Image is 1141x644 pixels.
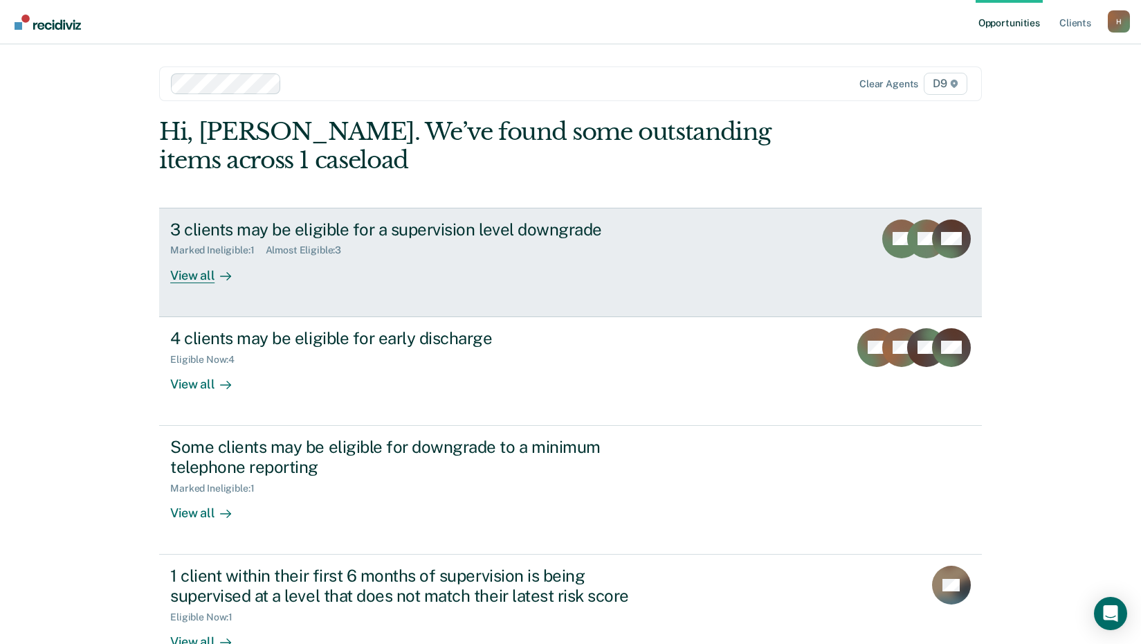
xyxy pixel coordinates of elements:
[859,78,918,90] div: Clear agents
[15,15,81,30] img: Recidiviz
[170,494,248,521] div: View all
[170,328,656,348] div: 4 clients may be eligible for early discharge
[1094,597,1127,630] div: Open Intercom Messenger
[1108,10,1130,33] div: H
[170,354,246,366] div: Eligible Now : 4
[266,244,353,256] div: Almost Eligible : 3
[170,365,248,392] div: View all
[159,426,982,555] a: Some clients may be eligible for downgrade to a minimum telephone reportingMarked Ineligible:1Vie...
[170,256,248,283] div: View all
[170,244,265,256] div: Marked Ineligible : 1
[159,317,982,426] a: 4 clients may be eligible for early dischargeEligible Now:4View all
[170,566,656,606] div: 1 client within their first 6 months of supervision is being supervised at a level that does not ...
[170,437,656,477] div: Some clients may be eligible for downgrade to a minimum telephone reporting
[170,483,265,494] div: Marked Ineligible : 1
[159,118,817,175] div: Hi, [PERSON_NAME]. We’ve found some outstanding items across 1 caseload
[170,220,656,240] div: 3 clients may be eligible for a supervision level downgrade
[170,611,244,623] div: Eligible Now : 1
[159,208,982,317] a: 3 clients may be eligible for a supervision level downgradeMarked Ineligible:1Almost Eligible:3Vi...
[1108,10,1130,33] button: Profile dropdown button
[924,73,967,95] span: D9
